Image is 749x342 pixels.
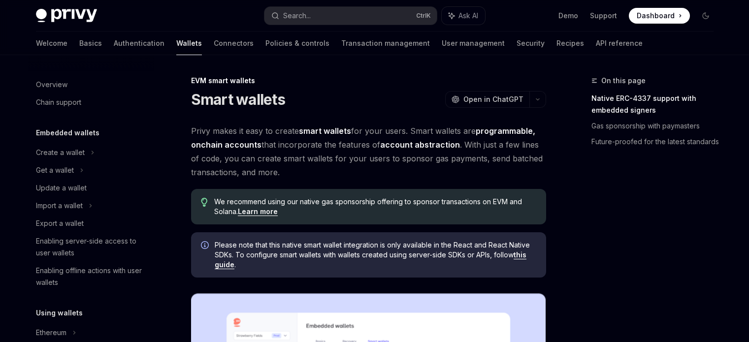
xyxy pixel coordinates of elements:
[114,31,164,55] a: Authentication
[28,93,154,111] a: Chain support
[591,134,721,150] a: Future-proofed for the latest standards
[176,31,202,55] a: Wallets
[36,96,81,108] div: Chain support
[191,76,546,86] div: EVM smart wallets
[28,179,154,197] a: Update a wallet
[28,215,154,232] a: Export a wallet
[458,11,478,21] span: Ask AI
[591,118,721,134] a: Gas sponsorship with paymasters
[637,11,675,21] span: Dashboard
[596,31,643,55] a: API reference
[36,235,148,259] div: Enabling server-side access to user wallets
[36,265,148,288] div: Enabling offline actions with user wallets
[79,31,102,55] a: Basics
[463,94,523,104] span: Open in ChatGPT
[28,232,154,262] a: Enabling server-side access to user wallets
[36,127,99,139] h5: Embedded wallets
[558,11,578,21] a: Demo
[601,75,646,87] span: On this page
[238,207,278,216] a: Learn more
[283,10,311,22] div: Search...
[380,140,460,150] a: account abstraction
[191,91,285,108] h1: Smart wallets
[556,31,584,55] a: Recipes
[201,241,211,251] svg: Info
[214,31,254,55] a: Connectors
[591,91,721,118] a: Native ERC-4337 support with embedded signers
[698,8,714,24] button: Toggle dark mode
[442,31,505,55] a: User management
[265,31,329,55] a: Policies & controls
[264,7,437,25] button: Search...CtrlK
[590,11,617,21] a: Support
[191,124,546,179] span: Privy makes it easy to create for your users. Smart wallets are that incorporate the features of ...
[36,200,83,212] div: Import a wallet
[442,7,485,25] button: Ask AI
[445,91,529,108] button: Open in ChatGPT
[517,31,545,55] a: Security
[629,8,690,24] a: Dashboard
[36,79,67,91] div: Overview
[28,262,154,291] a: Enabling offline actions with user wallets
[36,31,67,55] a: Welcome
[214,197,536,217] span: We recommend using our native gas sponsorship offering to sponsor transactions on EVM and Solana.
[36,307,83,319] h5: Using wallets
[28,76,154,93] a: Overview
[201,198,208,207] svg: Tip
[341,31,430,55] a: Transaction management
[36,164,74,176] div: Get a wallet
[36,218,84,229] div: Export a wallet
[215,240,536,270] span: Please note that this native smart wallet integration is only available in the React and React Na...
[36,9,97,23] img: dark logo
[36,182,87,194] div: Update a wallet
[36,327,66,339] div: Ethereum
[416,12,431,20] span: Ctrl K
[299,126,351,136] strong: smart wallets
[36,147,85,158] div: Create a wallet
